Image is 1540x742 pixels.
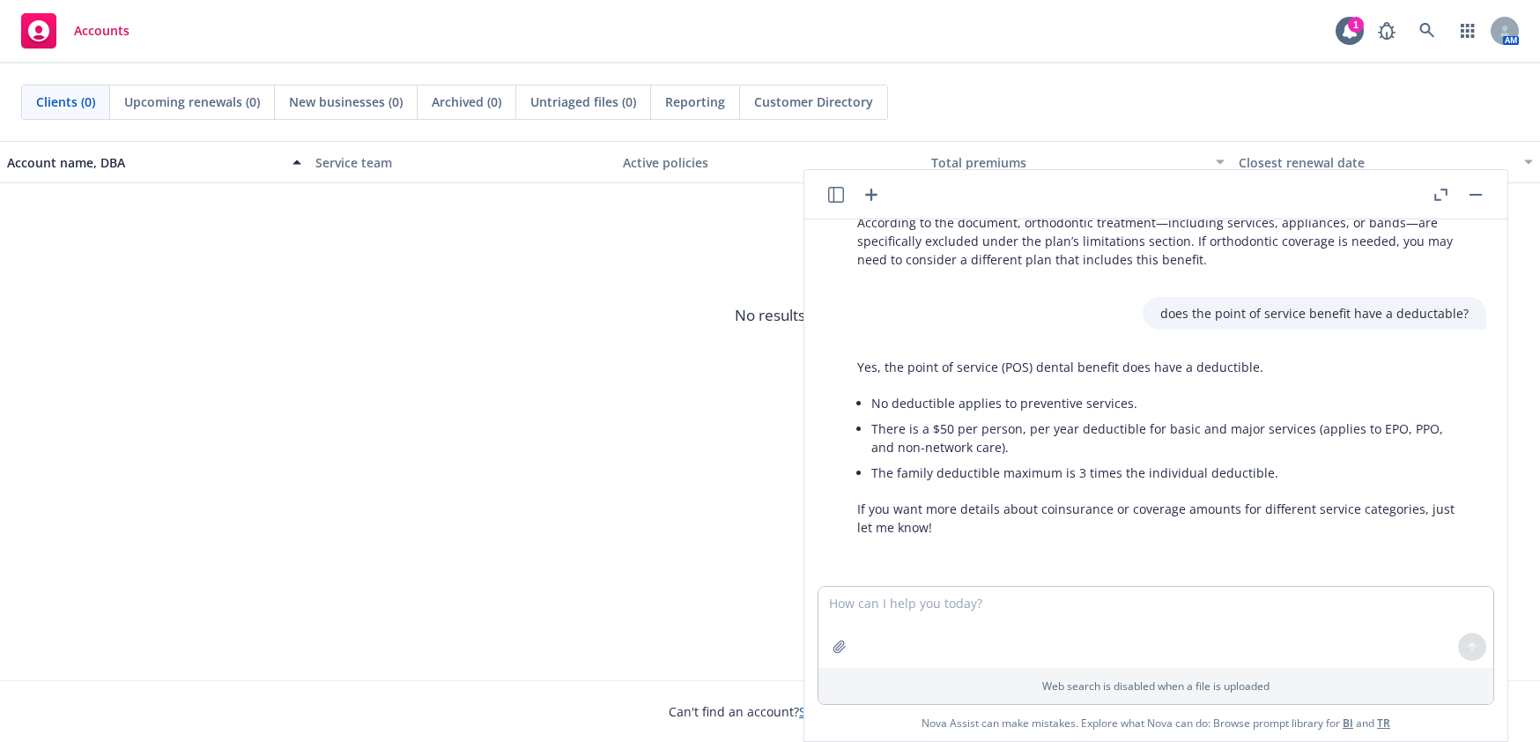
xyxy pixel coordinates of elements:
button: Service team [308,141,617,183]
li: The family deductible maximum is 3 times the individual deductible. [871,460,1469,486]
p: According to the document, orthodontic treatment—including services, appliances, or bands—are spe... [857,213,1469,269]
p: Web search is disabled when a file is uploaded [829,679,1483,694]
span: Can't find an account? [669,702,871,721]
li: No deductible applies to preventive services. [871,390,1469,416]
div: Account name, DBA [7,153,282,172]
a: Search [1410,13,1445,48]
div: Service team [315,153,610,172]
span: Upcoming renewals (0) [124,93,260,111]
div: 1 [1348,17,1364,33]
span: Archived (0) [432,93,501,111]
div: Total premiums [931,153,1206,172]
span: Accounts [74,24,130,38]
a: TR [1377,716,1390,731]
li: There is a $50 per person, per year deductible for basic and major services (applies to EPO, PPO,... [871,416,1469,460]
p: If you want more details about coinsurance or coverage amounts for different service categories, ... [857,500,1469,537]
span: Nova Assist can make mistakes. Explore what Nova can do: Browse prompt library for and [922,705,1390,741]
button: Total premiums [924,141,1233,183]
a: BI [1343,716,1353,731]
span: Clients (0) [36,93,95,111]
a: Search for it [799,703,871,720]
span: Untriaged files (0) [530,93,636,111]
p: Yes, the point of service (POS) dental benefit does have a deductible. [857,358,1469,376]
a: Switch app [1450,13,1485,48]
button: Closest renewal date [1232,141,1540,183]
span: Customer Directory [754,93,873,111]
p: does the point of service benefit have a deductable? [1160,304,1469,323]
div: Active policies [623,153,917,172]
button: Active policies [616,141,924,183]
a: Report a Bug [1369,13,1404,48]
span: Reporting [665,93,725,111]
a: Accounts [14,6,137,56]
div: Closest renewal date [1239,153,1514,172]
span: New businesses (0) [289,93,403,111]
